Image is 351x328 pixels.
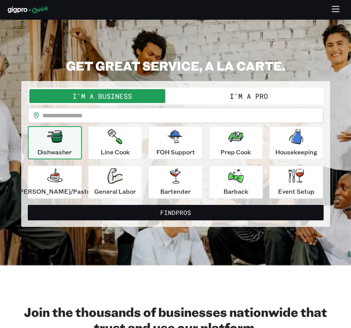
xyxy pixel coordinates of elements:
[28,166,82,199] button: [PERSON_NAME]/Pastry
[28,205,324,220] button: FindPros
[37,147,72,157] p: Dishwasher
[88,126,142,159] button: Line Cook
[148,166,202,199] button: Bartender
[148,126,202,159] button: FOH Support
[101,147,130,157] p: Line Cook
[21,58,330,73] h2: GET GREAT SERVICE, A LA CARTE.
[156,147,195,157] p: FOH Support
[94,187,136,196] p: General Labor
[224,187,248,196] p: Barback
[88,166,142,199] button: General Labor
[209,126,263,159] button: Prep Cook
[278,187,314,196] p: Event Setup
[209,166,263,199] button: Barback
[275,147,317,157] p: Housekeeping
[17,187,93,196] p: [PERSON_NAME]/Pastry
[269,166,323,199] button: Event Setup
[28,126,82,159] button: Dishwasher
[29,89,176,103] button: I'm a Business
[176,89,322,103] button: I'm a Pro
[160,187,191,196] p: Bartender
[269,126,323,159] button: Housekeeping
[220,147,251,157] p: Prep Cook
